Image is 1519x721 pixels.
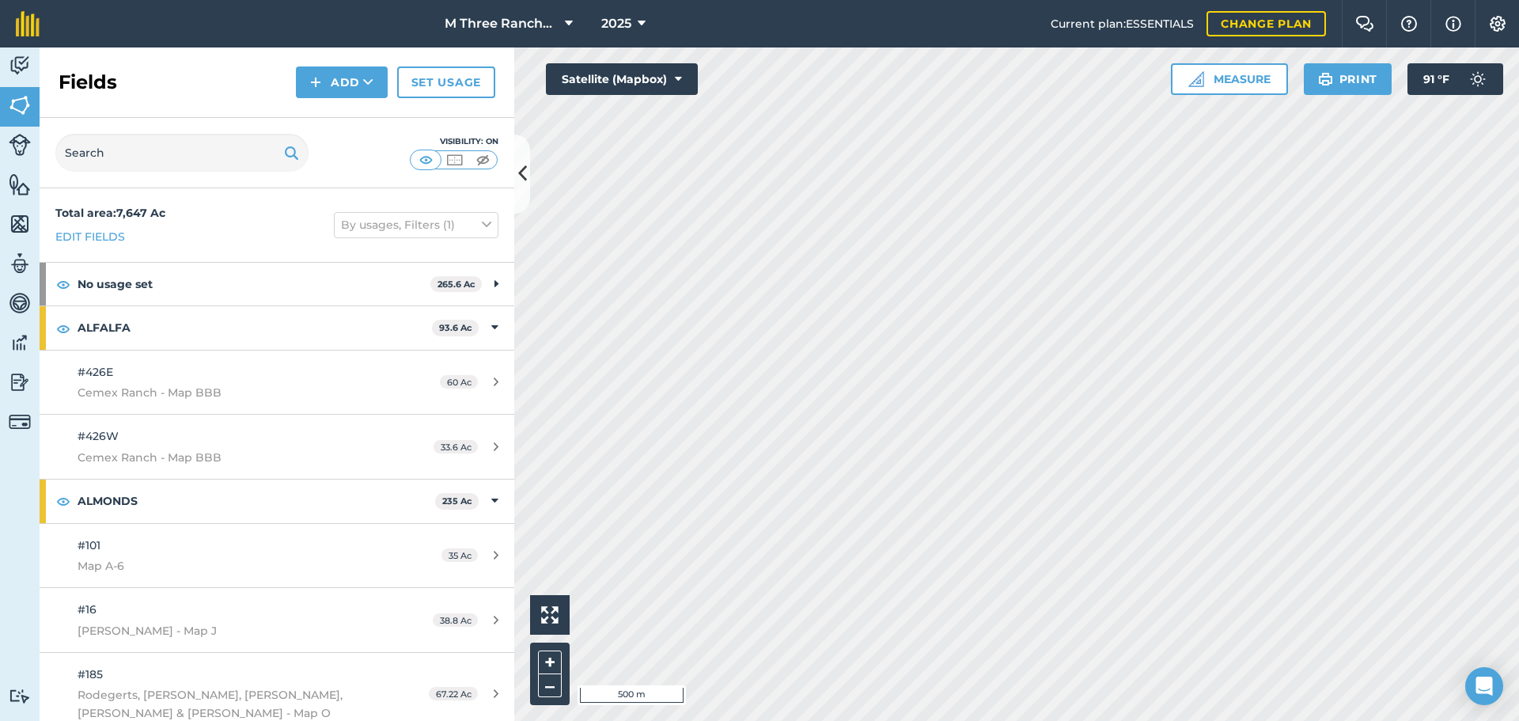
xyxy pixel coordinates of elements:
img: svg+xml;base64,PD94bWwgdmVyc2lvbj0iMS4wIiBlbmNvZGluZz0idXRmLTgiPz4KPCEtLSBHZW5lcmF0b3I6IEFkb2JlIE... [9,370,31,394]
img: svg+xml;base64,PHN2ZyB4bWxucz0iaHR0cDovL3d3dy53My5vcmcvMjAwMC9zdmciIHdpZHRoPSIxOCIgaGVpZ2h0PSIyNC... [56,319,70,338]
img: svg+xml;base64,PD94bWwgdmVyc2lvbj0iMS4wIiBlbmNvZGluZz0idXRmLTgiPz4KPCEtLSBHZW5lcmF0b3I6IEFkb2JlIE... [9,291,31,315]
span: #16 [78,602,97,617]
img: svg+xml;base64,PD94bWwgdmVyc2lvbj0iMS4wIiBlbmNvZGluZz0idXRmLTgiPz4KPCEtLSBHZW5lcmF0b3I6IEFkb2JlIE... [9,331,31,355]
span: #185 [78,667,103,681]
a: Edit fields [55,228,125,245]
a: Set usage [397,66,495,98]
span: Cemex Ranch - Map BBB [78,384,375,401]
img: A question mark icon [1400,16,1419,32]
img: svg+xml;base64,PHN2ZyB4bWxucz0iaHR0cDovL3d3dy53My5vcmcvMjAwMC9zdmciIHdpZHRoPSI1MCIgaGVpZ2h0PSI0MC... [473,152,493,168]
input: Search [55,134,309,172]
span: 67.22 Ac [429,687,478,700]
button: 91 °F [1407,63,1503,95]
div: ALMONDS235 Ac [40,480,514,522]
span: M Three Ranches LLC [445,14,559,33]
strong: No usage set [78,263,430,305]
span: Current plan : ESSENTIALS [1051,15,1194,32]
span: [PERSON_NAME] - Map J [78,622,375,639]
h2: Fields [59,70,117,95]
img: svg+xml;base64,PHN2ZyB4bWxucz0iaHR0cDovL3d3dy53My5vcmcvMjAwMC9zdmciIHdpZHRoPSI1NiIgaGVpZ2h0PSI2MC... [9,173,31,196]
strong: ALMONDS [78,480,435,522]
strong: ALFALFA [78,306,432,349]
button: – [538,674,562,697]
span: #101 [78,538,100,552]
img: svg+xml;base64,PHN2ZyB4bWxucz0iaHR0cDovL3d3dy53My5vcmcvMjAwMC9zdmciIHdpZHRoPSI1NiIgaGVpZ2h0PSI2MC... [9,93,31,117]
img: A cog icon [1488,16,1507,32]
img: svg+xml;base64,PD94bWwgdmVyc2lvbj0iMS4wIiBlbmNvZGluZz0idXRmLTgiPz4KPCEtLSBHZW5lcmF0b3I6IEFkb2JlIE... [9,689,31,704]
strong: 93.6 Ac [439,322,472,333]
div: No usage set265.6 Ac [40,263,514,305]
span: 91 ° F [1423,63,1449,95]
span: Cemex Ranch - Map BBB [78,449,375,466]
img: svg+xml;base64,PD94bWwgdmVyc2lvbj0iMS4wIiBlbmNvZGluZz0idXRmLTgiPz4KPCEtLSBHZW5lcmF0b3I6IEFkb2JlIE... [9,134,31,156]
span: Map A-6 [78,557,375,575]
span: #426E [78,365,113,379]
button: Measure [1171,63,1288,95]
button: Add [296,66,388,98]
img: svg+xml;base64,PHN2ZyB4bWxucz0iaHR0cDovL3d3dy53My5vcmcvMjAwMC9zdmciIHdpZHRoPSI1NiIgaGVpZ2h0PSI2MC... [9,212,31,236]
a: #101Map A-635 Ac [40,524,514,588]
a: #16[PERSON_NAME] - Map J38.8 Ac [40,588,514,652]
button: Satellite (Mapbox) [546,63,698,95]
a: #426WCemex Ranch - Map BBB33.6 Ac [40,415,514,479]
strong: 235 Ac [442,495,472,507]
img: svg+xml;base64,PHN2ZyB4bWxucz0iaHR0cDovL3d3dy53My5vcmcvMjAwMC9zdmciIHdpZHRoPSI1MCIgaGVpZ2h0PSI0MC... [416,152,436,168]
a: Change plan [1206,11,1326,36]
div: ALFALFA93.6 Ac [40,306,514,349]
img: svg+xml;base64,PD94bWwgdmVyc2lvbj0iMS4wIiBlbmNvZGluZz0idXRmLTgiPz4KPCEtLSBHZW5lcmF0b3I6IEFkb2JlIE... [1462,63,1494,95]
img: svg+xml;base64,PHN2ZyB4bWxucz0iaHR0cDovL3d3dy53My5vcmcvMjAwMC9zdmciIHdpZHRoPSIxOSIgaGVpZ2h0PSIyNC... [1318,70,1333,89]
img: svg+xml;base64,PD94bWwgdmVyc2lvbj0iMS4wIiBlbmNvZGluZz0idXRmLTgiPz4KPCEtLSBHZW5lcmF0b3I6IEFkb2JlIE... [9,252,31,275]
span: 2025 [601,14,631,33]
button: + [538,651,562,674]
button: Print [1304,63,1392,95]
span: 60 Ac [440,375,478,389]
img: svg+xml;base64,PHN2ZyB4bWxucz0iaHR0cDovL3d3dy53My5vcmcvMjAwMC9zdmciIHdpZHRoPSIxNCIgaGVpZ2h0PSIyNC... [310,73,321,92]
span: 35 Ac [441,548,478,562]
strong: 265.6 Ac [438,279,475,290]
span: #426W [78,429,119,443]
strong: Total area : 7,647 Ac [55,206,165,220]
img: svg+xml;base64,PHN2ZyB4bWxucz0iaHR0cDovL3d3dy53My5vcmcvMjAwMC9zdmciIHdpZHRoPSIxOCIgaGVpZ2h0PSIyNC... [56,491,70,510]
div: Open Intercom Messenger [1465,667,1503,705]
img: svg+xml;base64,PHN2ZyB4bWxucz0iaHR0cDovL3d3dy53My5vcmcvMjAwMC9zdmciIHdpZHRoPSIxNyIgaGVpZ2h0PSIxNy... [1445,14,1461,33]
a: #426ECemex Ranch - Map BBB60 Ac [40,351,514,415]
img: Two speech bubbles overlapping with the left bubble in the forefront [1355,16,1374,32]
button: By usages, Filters (1) [334,212,498,237]
img: svg+xml;base64,PHN2ZyB4bWxucz0iaHR0cDovL3d3dy53My5vcmcvMjAwMC9zdmciIHdpZHRoPSIxOSIgaGVpZ2h0PSIyNC... [284,143,299,162]
img: svg+xml;base64,PHN2ZyB4bWxucz0iaHR0cDovL3d3dy53My5vcmcvMjAwMC9zdmciIHdpZHRoPSI1MCIgaGVpZ2h0PSI0MC... [445,152,464,168]
img: svg+xml;base64,PD94bWwgdmVyc2lvbj0iMS4wIiBlbmNvZGluZz0idXRmLTgiPz4KPCEtLSBHZW5lcmF0b3I6IEFkb2JlIE... [9,411,31,433]
span: 33.6 Ac [434,440,478,453]
img: svg+xml;base64,PHN2ZyB4bWxucz0iaHR0cDovL3d3dy53My5vcmcvMjAwMC9zdmciIHdpZHRoPSIxOCIgaGVpZ2h0PSIyNC... [56,275,70,294]
div: Visibility: On [410,135,498,148]
img: Four arrows, one pointing top left, one top right, one bottom right and the last bottom left [541,606,559,624]
img: fieldmargin Logo [16,11,40,36]
span: 38.8 Ac [433,613,478,627]
img: Ruler icon [1188,71,1204,87]
img: svg+xml;base64,PD94bWwgdmVyc2lvbj0iMS4wIiBlbmNvZGluZz0idXRmLTgiPz4KPCEtLSBHZW5lcmF0b3I6IEFkb2JlIE... [9,54,31,78]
